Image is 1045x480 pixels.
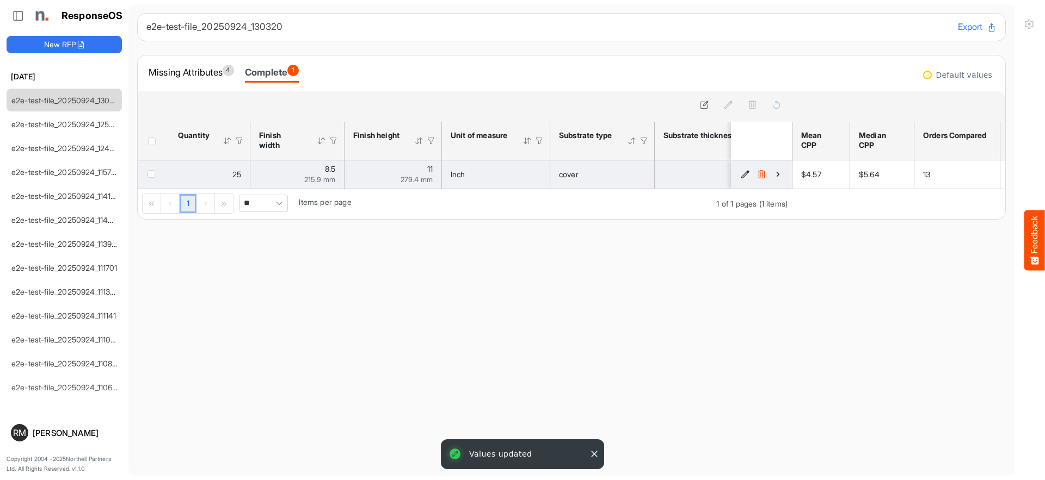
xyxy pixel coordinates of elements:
[801,130,838,150] div: Mean CPP
[196,194,215,213] div: Go to next page
[655,160,816,189] td: 80 is template cell Column Header httpsnorthellcomontologiesmapping-rulesmaterialhasmaterialthick...
[639,136,649,146] div: Filter Icon
[138,189,792,219] div: Pager Container
[146,22,949,32] h6: e2e-test-file_20250924_130320
[232,170,241,179] span: 25
[178,130,208,140] div: Quantity
[11,144,124,153] a: e2e-test-file_20250924_124028
[250,160,345,189] td: 8.5 is template cell Column Header httpsnorthellcomontologiesmapping-rulesmeasurementhasfinishsiz...
[923,170,930,179] span: 13
[345,160,442,189] td: 11 is template cell Column Header httpsnorthellcomontologiesmapping-rulesmeasurementhasfinishsize...
[442,160,550,189] td: Inch is template cell Column Header httpsnorthellcomontologiesmapping-rulesmeasurementhasunitofme...
[958,20,997,34] button: Export
[11,335,120,344] a: e2e-test-file_20250924_111033
[7,454,122,473] p: Copyright 2004 - 2025 Northell Partners Ltd. All Rights Reserved. v 1.1.0
[287,65,299,76] span: 1
[801,170,821,179] span: $4.57
[329,136,339,146] div: Filter Icon
[451,130,508,140] div: Unit of measure
[589,448,600,459] button: Close
[550,160,655,189] td: cover is template cell Column Header httpsnorthellcomontologiesmapping-rulesmaterialhassubstratem...
[534,136,544,146] div: Filter Icon
[759,199,788,208] span: (1 items)
[325,164,335,173] span: 8.5
[353,130,400,140] div: Finish height
[11,215,122,225] a: e2e-test-file_20250924_114020
[169,160,250,189] td: 25 is template cell Column Header httpsnorthellcomontologiesmapping-rulesorderhasquantity
[11,191,120,201] a: e2e-test-file_20250924_114134
[11,359,122,368] a: e2e-test-file_20250924_110803
[161,194,180,213] div: Go to previous page
[11,287,119,296] a: e2e-test-file_20250924_111359
[223,65,234,76] span: 4
[180,194,196,214] a: Page 1 of 1 Pages
[138,122,169,160] th: Header checkbox
[299,197,351,207] span: Items per page
[239,195,288,212] span: Pagerdropdown
[235,136,244,146] div: Filter Icon
[859,130,902,150] div: Median CPP
[426,136,436,146] div: Filter Icon
[30,5,52,27] img: Northell
[7,36,122,53] button: New RFP
[731,160,794,189] td: 3a3b0e9c-0415-45d7-a0ff-5565ee2ad53a is template cell Column Header
[859,170,880,179] span: $5.64
[11,263,118,272] a: e2e-test-file_20250924_111701
[215,194,233,213] div: Go to last page
[756,169,767,180] button: Delete
[143,194,161,213] div: Go to first page
[62,10,123,22] h1: ResponseOS
[427,164,433,173] span: 11
[401,175,433,184] span: 279.4 mm
[259,130,303,150] div: Finish width
[11,96,124,105] a: e2e-test-file_20250924_130320
[792,160,850,189] td: $4.57 is template cell Column Header mean-cpp
[559,130,613,140] div: Substrate type
[936,71,992,79] div: Default values
[7,71,122,83] h6: [DATE]
[559,170,579,179] span: cover
[772,169,783,180] button: View
[1024,210,1045,270] button: Feedback
[149,65,234,80] div: Missing Attributes
[33,429,118,437] div: [PERSON_NAME]
[304,175,335,184] span: 215.9 mm
[138,160,169,189] td: checkbox
[850,160,914,189] td: $5.64 is template cell Column Header median-cpp
[443,441,602,467] div: Values updated
[914,160,1000,189] td: 13 is template cell Column Header orders-compared
[11,120,122,129] a: e2e-test-file_20250924_125734
[11,383,122,392] a: e2e-test-file_20250924_110646
[13,428,26,437] span: RM
[716,199,757,208] span: 1 of 1 pages
[923,130,988,140] div: Orders Compared
[451,170,465,179] span: Inch
[663,130,774,140] div: Substrate thickness or weight
[740,169,751,180] button: Edit
[11,167,119,177] a: e2e-test-file_20250924_115731
[11,311,116,320] a: e2e-test-file_20250924_111141
[245,65,299,80] div: Complete
[11,239,119,248] a: e2e-test-file_20250924_113916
